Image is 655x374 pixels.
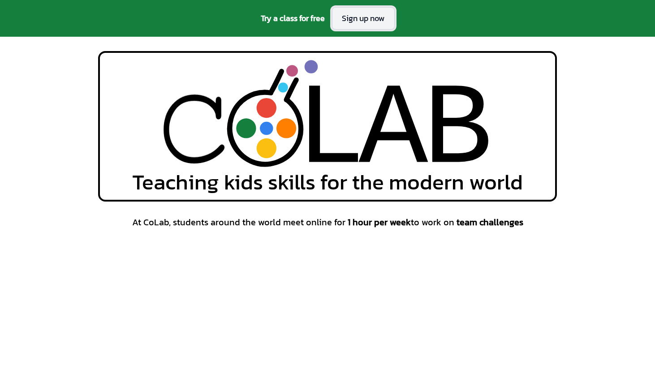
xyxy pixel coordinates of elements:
span: team challenges [457,215,523,229]
a: Sign up now [332,7,395,30]
span: Try a class for free [261,12,325,25]
span: 1 hour per week [348,215,411,229]
span: Teaching kids skills for the modern world [132,171,523,193]
div: L [296,62,365,201]
span: At CoLab, students around the world meet online for to work on [132,216,523,228]
div: B [423,62,493,201]
div: A [359,62,428,201]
